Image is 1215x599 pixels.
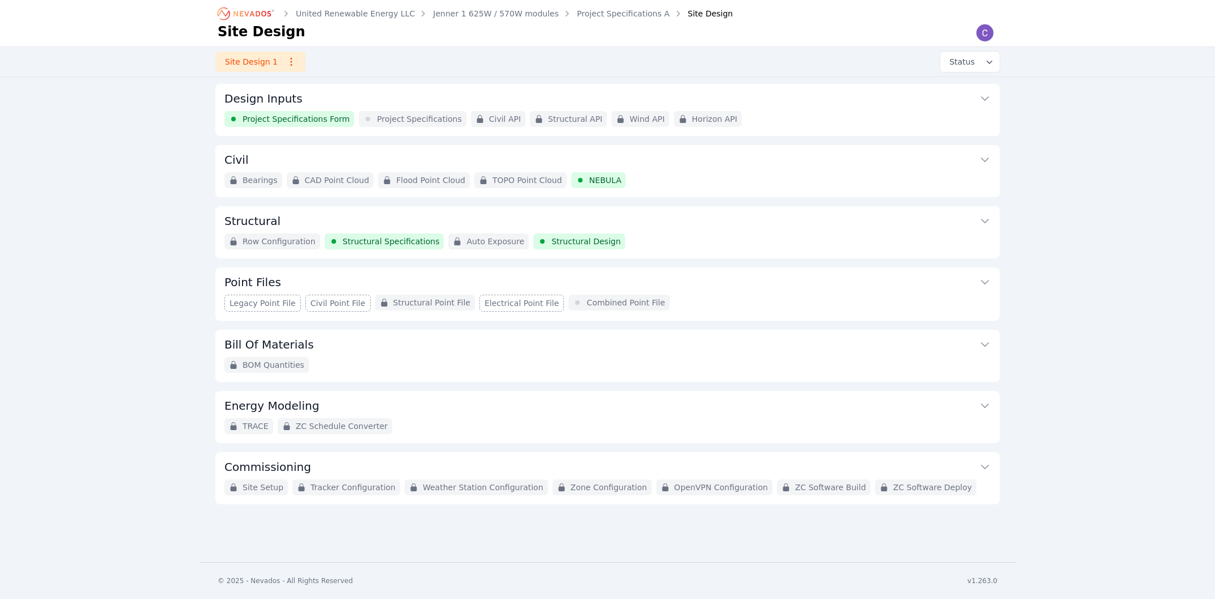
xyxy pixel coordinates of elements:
[224,152,248,168] h3: Civil
[492,175,562,186] span: TOPO Point Cloud
[296,420,388,432] span: ZC Schedule Converter
[343,236,440,247] span: Structural Specifications
[945,56,975,67] span: Status
[215,267,1000,321] div: Point FilesLegacy Point FileCivil Point FileStructural Point FileElectrical Point FileCombined Po...
[224,398,319,414] h3: Energy Modeling
[674,482,768,493] span: OpenVPN Configuration
[224,391,991,418] button: Energy Modeling
[630,113,665,125] span: Wind API
[893,482,972,493] span: ZC Software Deploy
[433,8,559,19] a: Jenner 1 625W / 570W modules
[485,298,559,309] span: Electrical Point File
[224,145,991,172] button: Civil
[215,452,1000,504] div: CommissioningSite SetupTracker ConfigurationWeather Station ConfigurationZone ConfigurationOpenVP...
[393,297,470,308] span: Structural Point File
[243,482,283,493] span: Site Setup
[311,298,366,309] span: Civil Point File
[224,213,281,229] h3: Structural
[589,175,622,186] span: NEBULA
[692,113,737,125] span: Horizon API
[243,113,350,125] span: Project Specifications Form
[396,175,465,186] span: Flood Point Cloud
[218,23,305,41] h1: Site Design
[215,391,1000,443] div: Energy ModelingTRACEZC Schedule Converter
[224,337,314,352] h3: Bill Of Materials
[218,576,353,585] div: © 2025 - Nevados - All Rights Reserved
[305,175,369,186] span: CAD Point Cloud
[551,236,621,247] span: Structural Design
[224,267,991,295] button: Point Files
[215,330,1000,382] div: Bill Of MaterialsBOM Quantities
[795,482,866,493] span: ZC Software Build
[311,482,396,493] span: Tracker Configuration
[215,206,1000,258] div: StructuralRow ConfigurationStructural SpecificationsAuto ExposureStructural Design
[967,576,997,585] div: v1.263.0
[224,206,991,233] button: Structural
[571,482,647,493] span: Zone Configuration
[218,5,733,23] nav: Breadcrumb
[215,84,1000,136] div: Design InputsProject Specifications FormProject SpecificationsCivil APIStructural APIWind APIHori...
[940,52,1000,72] button: Status
[230,298,296,309] span: Legacy Point File
[243,359,304,371] span: BOM Quantities
[548,113,602,125] span: Structural API
[577,8,670,19] a: Project Specifications A
[224,330,991,357] button: Bill Of Materials
[976,24,994,42] img: Carl Jackson
[243,175,278,186] span: Bearings
[672,8,733,19] div: Site Design
[489,113,521,125] span: Civil API
[215,52,305,72] a: Site Design 1
[224,459,311,475] h3: Commissioning
[423,482,543,493] span: Weather Station Configuration
[587,297,665,308] span: Combined Point File
[224,274,281,290] h3: Point Files
[224,84,991,111] button: Design Inputs
[224,91,303,107] h3: Design Inputs
[466,236,524,247] span: Auto Exposure
[215,145,1000,197] div: CivilBearingsCAD Point CloudFlood Point CloudTOPO Point CloudNEBULA
[224,452,991,479] button: Commissioning
[243,236,316,247] span: Row Configuration
[377,113,462,125] span: Project Specifications
[296,8,415,19] a: United Renewable Energy LLC
[243,420,269,432] span: TRACE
